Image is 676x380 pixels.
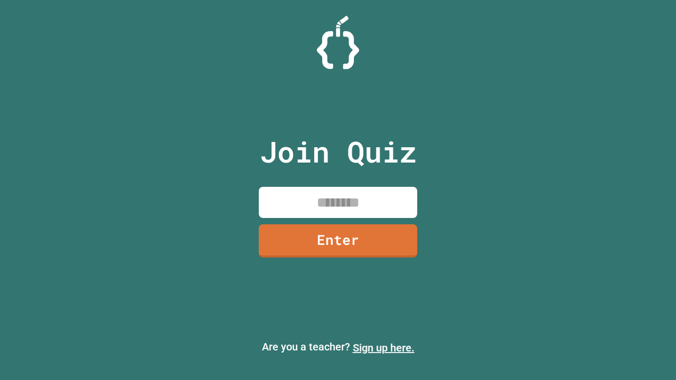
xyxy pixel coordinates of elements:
p: Are you a teacher? [8,339,668,356]
iframe: chat widget [588,292,665,337]
p: Join Quiz [260,130,417,174]
a: Sign up here. [353,341,415,354]
img: Logo.svg [317,16,359,69]
iframe: chat widget [632,338,665,369]
a: Enter [259,224,417,258]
